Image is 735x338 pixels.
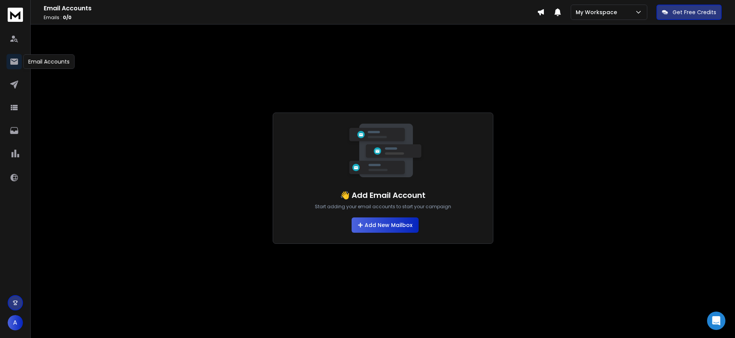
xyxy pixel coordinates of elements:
button: Add New Mailbox [352,217,419,233]
p: Get Free Credits [673,8,716,16]
button: A [8,315,23,330]
span: 0 / 0 [63,14,72,21]
img: logo [8,8,23,22]
h1: 👋 Add Email Account [340,190,426,201]
div: Open Intercom Messenger [707,312,725,330]
div: Email Accounts [23,54,75,69]
h1: Email Accounts [44,4,537,13]
p: Start adding your email accounts to start your campaign [315,204,451,210]
p: My Workspace [576,8,620,16]
p: Emails : [44,15,537,21]
button: Get Free Credits [656,5,722,20]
